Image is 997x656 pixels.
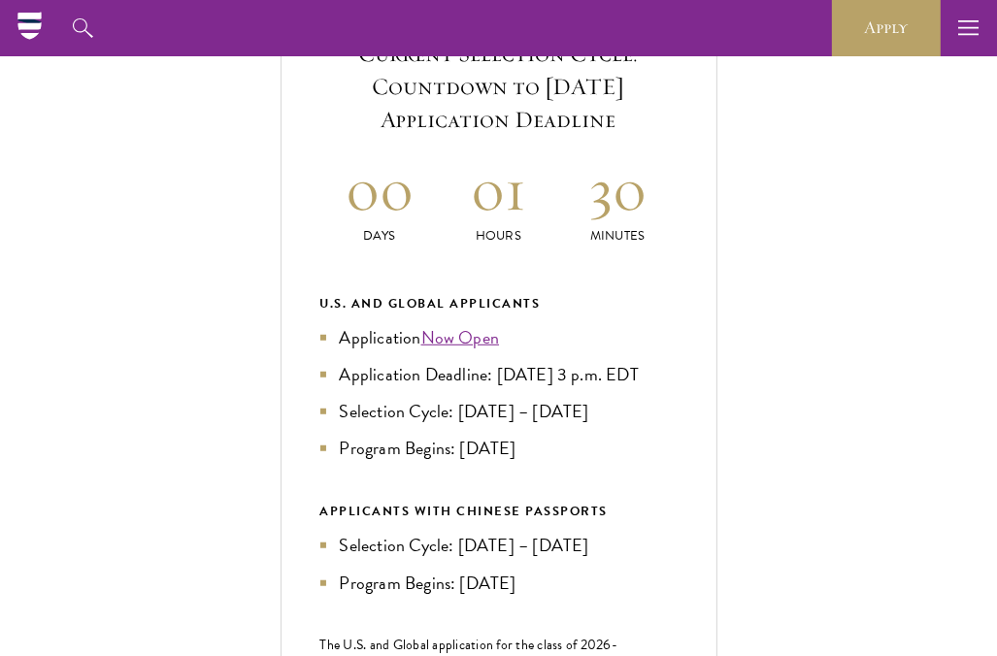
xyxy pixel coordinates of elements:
p: Hours [439,226,558,246]
a: Now Open [421,324,500,350]
li: Program Begins: [DATE] [320,570,678,597]
h5: Current Selection Cycle: Countdown to [DATE] Application Deadline [320,37,678,136]
p: Days [320,226,440,246]
span: 6 [604,635,612,655]
div: U.S. and Global Applicants [320,293,678,314]
h2: 00 [320,153,440,226]
li: Application [320,324,678,351]
span: The U.S. and Global application for the class of 202 [320,635,604,655]
li: Program Begins: [DATE] [320,435,678,462]
h2: 30 [558,153,678,226]
div: APPLICANTS WITH CHINESE PASSPORTS [320,501,678,522]
li: Selection Cycle: [DATE] – [DATE] [320,532,678,559]
h2: 01 [439,153,558,226]
li: Selection Cycle: [DATE] – [DATE] [320,398,678,425]
p: Minutes [558,226,678,246]
li: Application Deadline: [DATE] 3 p.m. EDT [320,361,678,388]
